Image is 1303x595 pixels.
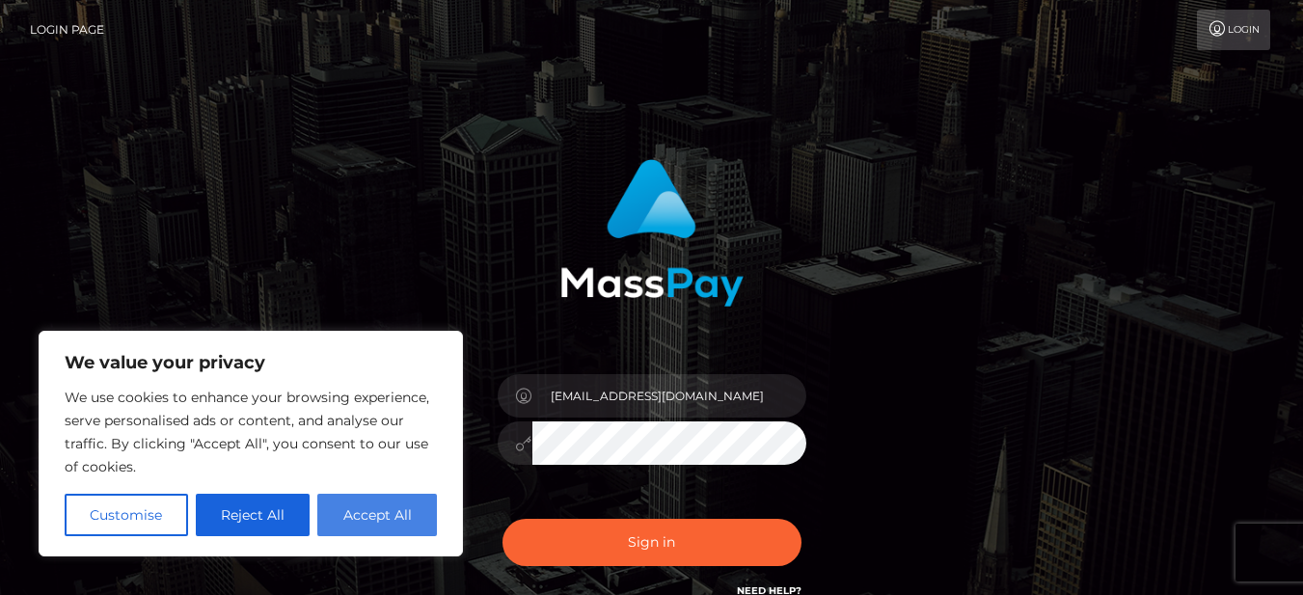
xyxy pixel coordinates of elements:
[30,10,104,50] a: Login Page
[196,494,311,536] button: Reject All
[532,374,806,418] input: Username...
[65,351,437,374] p: We value your privacy
[1197,10,1270,50] a: Login
[39,331,463,556] div: We value your privacy
[317,494,437,536] button: Accept All
[502,519,801,566] button: Sign in
[560,159,744,307] img: MassPay Login
[65,386,437,478] p: We use cookies to enhance your browsing experience, serve personalised ads or content, and analys...
[65,494,188,536] button: Customise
